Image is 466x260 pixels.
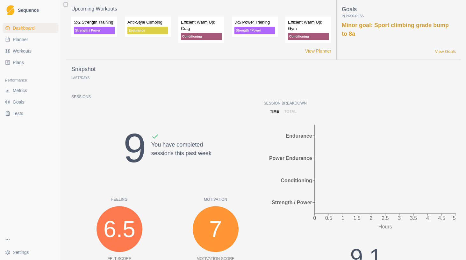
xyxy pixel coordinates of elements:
[79,76,81,80] span: 7
[3,34,58,45] a: Planner
[342,14,456,18] p: In Progress
[264,100,456,106] p: Session Breakdown
[127,27,168,34] p: Endurance
[3,97,58,107] a: Goals
[6,5,14,16] img: Logo
[270,109,279,114] p: time
[13,110,23,117] span: Tests
[234,27,275,34] p: Strength / Power
[74,27,115,34] p: Strength / Power
[3,108,58,119] a: Tests
[3,46,58,56] a: Workouts
[342,22,449,37] a: Minor goal: Sport climbing grade bump to 8a
[382,215,389,221] tspan: 2.5
[124,118,146,179] div: 9
[168,197,264,202] p: Motivation
[353,215,360,221] tspan: 1.5
[13,59,24,66] span: Plans
[281,178,312,183] tspan: Conditioning
[71,197,168,202] p: Feeling
[325,215,332,221] tspan: 0.5
[151,133,211,179] div: You have completed sessions this past week
[104,212,135,246] span: 6.5
[3,23,58,33] a: Dashboard
[234,19,275,25] p: 3x5 Power Training
[341,215,344,221] tspan: 1
[426,215,429,221] tspan: 4
[286,133,312,139] tspan: Endurance
[209,212,222,246] span: 7
[313,215,316,221] tspan: 0
[369,215,372,221] tspan: 2
[13,99,25,105] span: Goals
[181,19,222,32] p: Efficient Warm Up: Crag
[342,5,456,14] p: Goals
[13,25,35,31] span: Dashboard
[398,215,401,221] tspan: 3
[284,109,297,114] p: total
[435,48,456,55] a: View Goals
[305,48,331,54] a: View Planner
[438,215,445,221] tspan: 4.5
[3,85,58,96] a: Metrics
[269,155,312,161] tspan: Power Endurance
[13,36,28,43] span: Planner
[181,33,222,40] p: Conditioning
[74,19,115,25] p: 5x2 Strength Training
[3,247,58,257] button: Settings
[71,5,331,13] p: Upcoming Workouts
[288,19,329,32] p: Efficient Warm Up: Gym
[3,3,58,18] a: LogoSequence
[71,76,90,80] p: Last Days
[3,75,58,85] div: Performance
[71,94,264,100] p: Sessions
[127,19,168,25] p: Anti-Style Climbing
[71,65,96,74] p: Snapshot
[18,8,39,12] span: Sequence
[288,33,329,40] p: Conditioning
[378,224,392,229] tspan: Hours
[13,48,32,54] span: Workouts
[13,87,27,94] span: Metrics
[453,215,456,221] tspan: 5
[271,200,312,206] tspan: Strength / Power
[3,57,58,68] a: Plans
[410,215,417,221] tspan: 3.5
